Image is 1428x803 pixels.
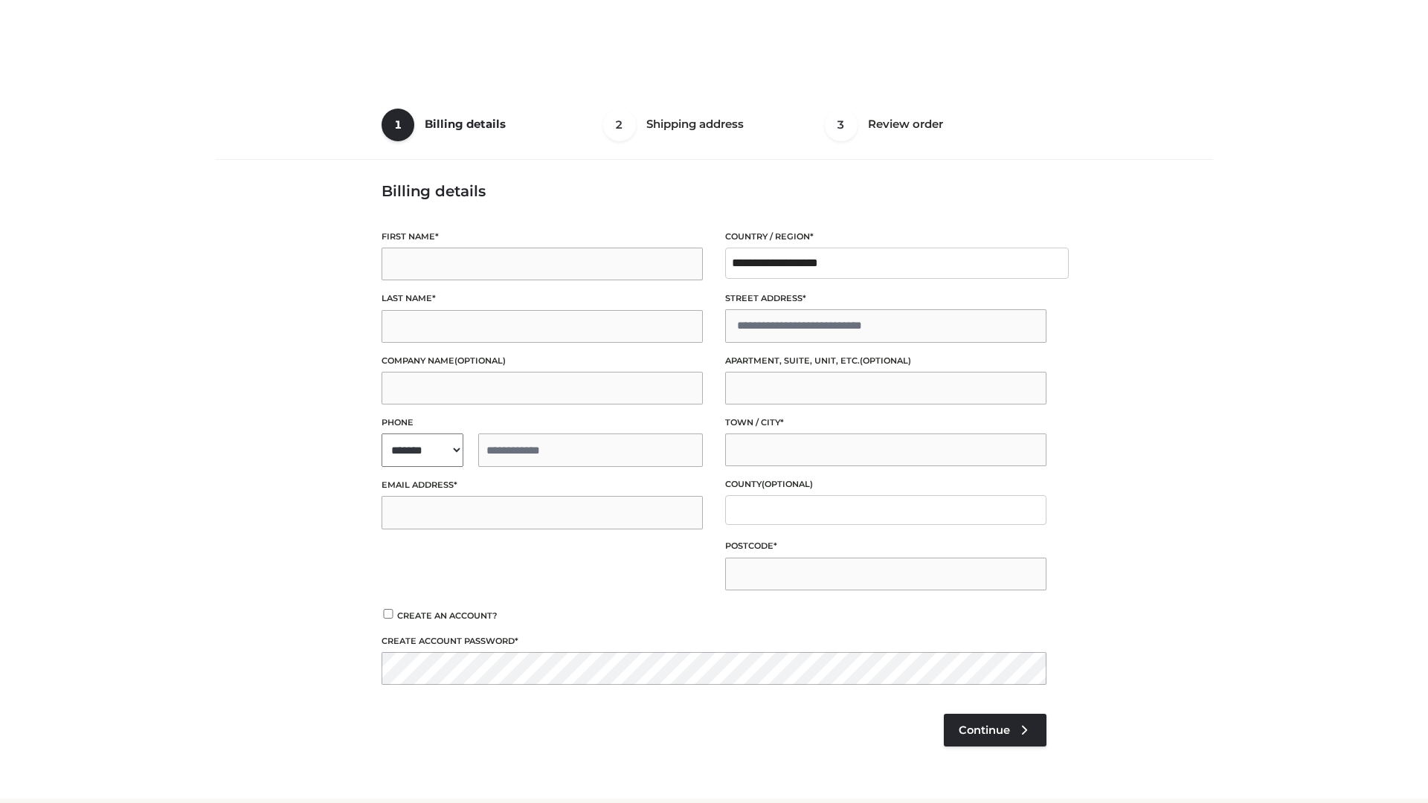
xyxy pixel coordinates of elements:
label: First name [382,230,703,244]
label: Phone [382,416,703,430]
label: Email address [382,478,703,492]
h3: Billing details [382,182,1046,200]
span: Billing details [425,117,506,131]
a: Continue [944,714,1046,746]
span: 3 [825,109,858,141]
label: Street address [725,291,1046,306]
label: Apartment, suite, unit, etc. [725,354,1046,368]
label: Town / City [725,416,1046,430]
span: (optional) [762,479,813,489]
label: Postcode [725,539,1046,553]
input: Create an account? [382,609,395,619]
label: Country / Region [725,230,1046,244]
span: Review order [868,117,943,131]
label: Last name [382,291,703,306]
span: (optional) [454,355,506,366]
label: Company name [382,354,703,368]
span: (optional) [860,355,911,366]
span: Continue [959,723,1010,737]
span: 2 [603,109,636,141]
label: County [725,477,1046,491]
span: 1 [382,109,414,141]
span: Shipping address [646,117,744,131]
span: Create an account? [397,610,498,621]
label: Create account password [382,634,1046,648]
